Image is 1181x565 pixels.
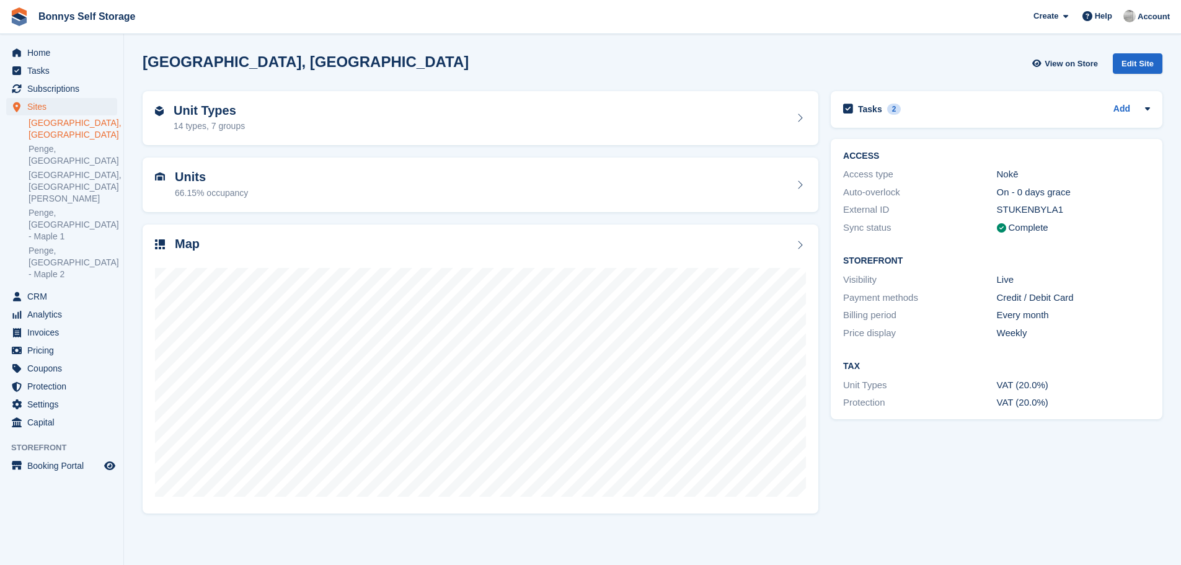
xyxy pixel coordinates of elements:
div: Access type [843,167,996,182]
span: Tasks [27,62,102,79]
div: STUKENBYLA1 [997,203,1150,217]
a: Units 66.15% occupancy [143,158,818,212]
h2: Unit Types [174,104,245,118]
div: 66.15% occupancy [175,187,248,200]
span: Protection [27,378,102,395]
div: Weekly [997,326,1150,340]
span: Capital [27,414,102,431]
div: Nokē [997,167,1150,182]
a: menu [6,80,117,97]
h2: Storefront [843,256,1150,266]
a: menu [6,342,117,359]
a: menu [6,98,117,115]
a: menu [6,414,117,431]
span: View on Store [1045,58,1098,70]
div: Live [997,273,1150,287]
div: 2 [887,104,901,115]
div: Billing period [843,308,996,323]
span: Home [27,44,102,61]
a: menu [6,62,117,79]
div: Every month [997,308,1150,323]
h2: Tax [843,362,1150,371]
div: Visibility [843,273,996,287]
div: VAT (20.0%) [997,396,1150,410]
div: Sync status [843,221,996,235]
span: Booking Portal [27,457,102,474]
span: Account [1138,11,1170,23]
span: Analytics [27,306,102,323]
div: Auto-overlock [843,185,996,200]
a: menu [6,306,117,323]
img: stora-icon-8386f47178a22dfd0bd8f6a31ec36ba5ce8667c1dd55bd0f319d3a0aa187defe.svg [10,7,29,26]
h2: ACCESS [843,151,1150,161]
div: Protection [843,396,996,410]
div: Edit Site [1113,53,1162,74]
a: Penge, [GEOGRAPHIC_DATA] - Maple 2 [29,245,117,280]
a: Add [1113,102,1130,117]
h2: [GEOGRAPHIC_DATA], [GEOGRAPHIC_DATA] [143,53,469,70]
a: [GEOGRAPHIC_DATA], [GEOGRAPHIC_DATA][PERSON_NAME] [29,169,117,205]
div: Complete [1009,221,1048,235]
div: Price display [843,326,996,340]
div: VAT (20.0%) [997,378,1150,393]
span: Help [1095,10,1112,22]
a: menu [6,44,117,61]
span: Sites [27,98,102,115]
span: Pricing [27,342,102,359]
span: Storefront [11,442,123,454]
a: Preview store [102,458,117,473]
div: Payment methods [843,291,996,305]
a: menu [6,378,117,395]
a: View on Store [1030,53,1103,74]
div: On - 0 days grace [997,185,1150,200]
a: Bonnys Self Storage [33,6,140,27]
span: Coupons [27,360,102,377]
img: map-icn-33ee37083ee616e46c38cad1a60f524a97daa1e2b2c8c0bc3eb3415660979fc1.svg [155,239,165,249]
h2: Units [175,170,248,184]
a: Penge, [GEOGRAPHIC_DATA] [29,143,117,167]
img: unit-type-icn-2b2737a686de81e16bb02015468b77c625bbabd49415b5ef34ead5e3b44a266d.svg [155,106,164,116]
div: Credit / Debit Card [997,291,1150,305]
span: Settings [27,396,102,413]
div: 14 types, 7 groups [174,120,245,133]
span: CRM [27,288,102,305]
a: menu [6,396,117,413]
h2: Tasks [858,104,882,115]
a: [GEOGRAPHIC_DATA], [GEOGRAPHIC_DATA] [29,117,117,141]
h2: Map [175,237,200,251]
a: Unit Types 14 types, 7 groups [143,91,818,146]
a: menu [6,360,117,377]
img: James Bonny [1123,10,1136,22]
a: menu [6,457,117,474]
a: Penge, [GEOGRAPHIC_DATA] - Maple 1 [29,207,117,242]
a: Edit Site [1113,53,1162,79]
span: Subscriptions [27,80,102,97]
img: unit-icn-7be61d7bf1b0ce9d3e12c5938cc71ed9869f7b940bace4675aadf7bd6d80202e.svg [155,172,165,181]
div: External ID [843,203,996,217]
span: Invoices [27,324,102,341]
div: Unit Types [843,378,996,393]
a: menu [6,288,117,305]
a: Map [143,225,818,514]
a: menu [6,324,117,341]
span: Create [1033,10,1058,22]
